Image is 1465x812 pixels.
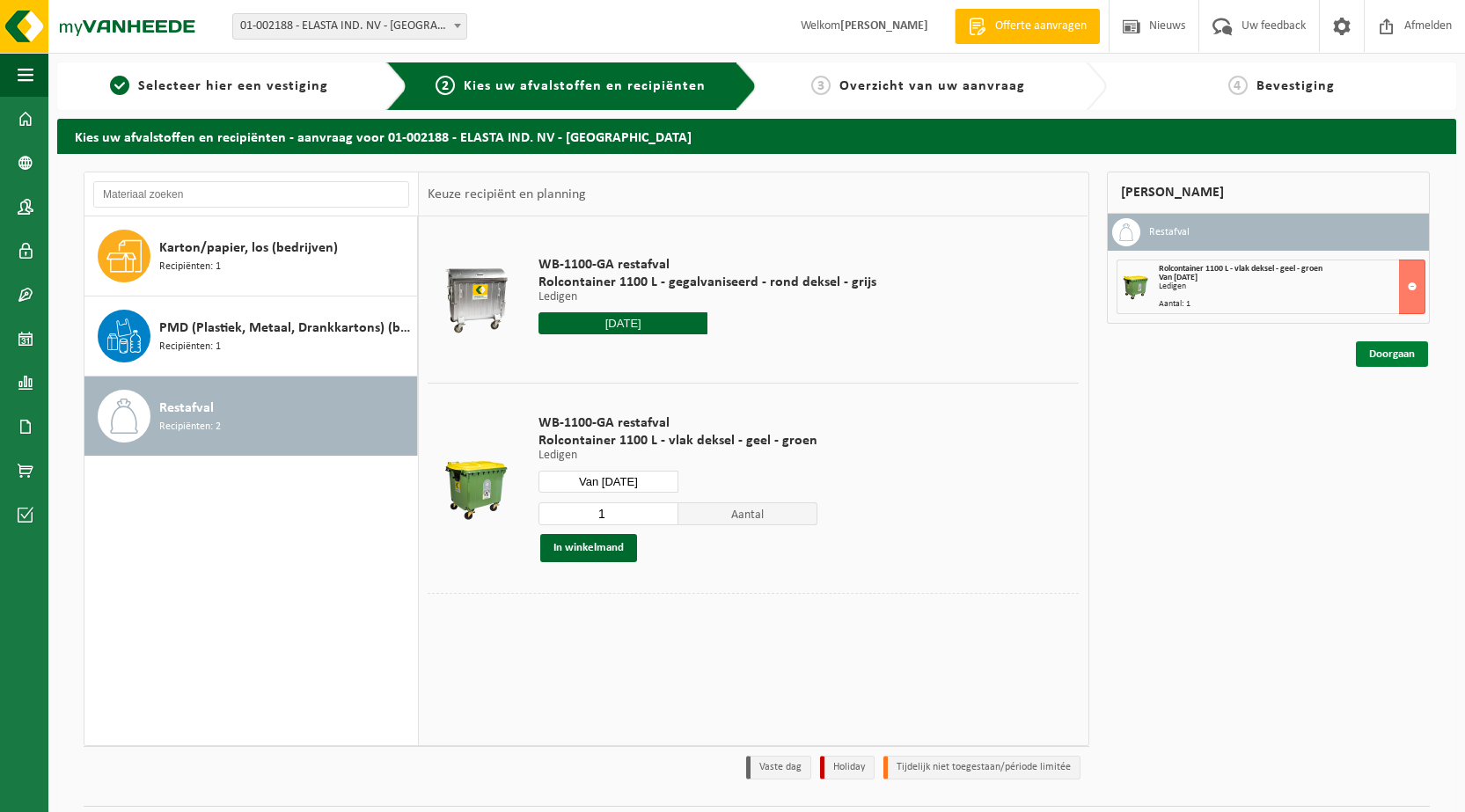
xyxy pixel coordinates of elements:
span: Recipiënten: 1 [159,259,221,275]
p: Ledigen [538,291,876,304]
button: Restafval Recipiënten: 2 [84,377,418,456]
h3: Restafval [1149,218,1190,246]
span: 01-002188 - ELASTA IND. NV - WAREGEM [232,13,467,40]
span: WB-1100-GA restafval [538,256,876,274]
span: Overzicht van uw aanvraag [839,79,1025,93]
span: Bevestiging [1256,79,1335,93]
span: Kies uw afvalstoffen en recipiënten [464,79,706,93]
span: Karton/papier, los (bedrijven) [159,238,338,259]
div: Keuze recipiënt en planning [419,172,595,216]
span: PMD (Plastiek, Metaal, Drankkartons) (bedrijven) [159,318,413,339]
span: Rolcontainer 1100 L - gegalvaniseerd - rond deksel - grijs [538,274,876,291]
span: Selecteer hier een vestiging [138,79,328,93]
a: Doorgaan [1356,341,1428,367]
h2: Kies uw afvalstoffen en recipiënten - aanvraag voor 01-002188 - ELASTA IND. NV - [GEOGRAPHIC_DATA] [57,119,1456,153]
p: Ledigen [538,450,817,462]
input: Selecteer datum [538,471,678,493]
span: Rolcontainer 1100 L - vlak deksel - geel - groen [1159,264,1322,274]
span: Recipiënten: 1 [159,339,221,355]
button: Karton/papier, los (bedrijven) Recipiënten: 1 [84,216,418,296]
li: Tijdelijk niet toegestaan/période limitée [883,756,1080,779]
strong: [PERSON_NAME] [840,19,928,33]
button: In winkelmand [540,534,637,562]
input: Materiaal zoeken [93,181,409,208]
li: Holiday [820,756,875,779]
span: Restafval [159,398,214,419]
li: Vaste dag [746,756,811,779]
span: Offerte aanvragen [991,18,1091,35]
a: 1Selecteer hier een vestiging [66,76,372,97]
div: Aantal: 1 [1159,300,1425,309]
span: Aantal [678,502,818,525]
span: 4 [1228,76,1248,95]
input: Selecteer datum [538,312,707,334]
a: Offerte aanvragen [955,9,1100,44]
span: 01-002188 - ELASTA IND. NV - WAREGEM [233,14,466,39]
span: Rolcontainer 1100 L - vlak deksel - geel - groen [538,432,817,450]
div: [PERSON_NAME] [1107,172,1431,214]
span: 3 [811,76,831,95]
span: WB-1100-GA restafval [538,414,817,432]
span: 1 [110,76,129,95]
span: Recipiënten: 2 [159,419,221,435]
strong: Van [DATE] [1159,273,1198,282]
button: PMD (Plastiek, Metaal, Drankkartons) (bedrijven) Recipiënten: 1 [84,296,418,377]
div: Ledigen [1159,282,1425,291]
span: 2 [436,76,455,95]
